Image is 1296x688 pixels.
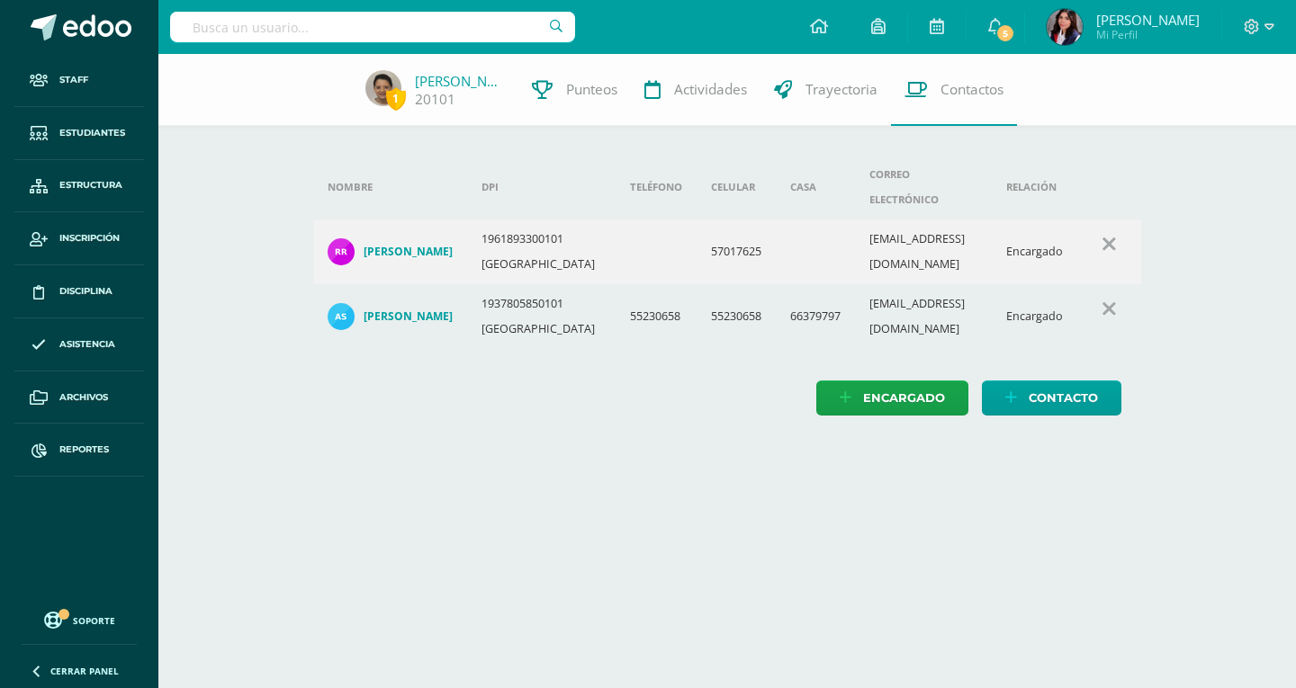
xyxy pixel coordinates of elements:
[59,284,112,299] span: Disciplina
[14,54,144,107] a: Staff
[616,284,697,349] td: 55230658
[992,219,1077,284] td: Encargado
[170,12,575,42] input: Busca un usuario...
[22,607,137,631] a: Soporte
[415,90,455,109] a: 20101
[940,80,1003,99] span: Contactos
[415,72,505,90] a: [PERSON_NAME]
[891,54,1017,126] a: Contactos
[14,107,144,160] a: Estudiantes
[697,284,776,349] td: 55230658
[50,665,119,677] span: Cerrar panel
[616,155,697,219] th: Teléfono
[467,219,616,284] td: 1961893300101 [GEOGRAPHIC_DATA]
[518,54,631,126] a: Punteos
[364,309,453,324] h4: [PERSON_NAME]
[59,390,108,405] span: Archivos
[59,73,88,87] span: Staff
[328,303,355,330] img: 9aadf26e53407b0a2b739e31fe1c831b.png
[674,80,747,99] span: Actividades
[328,303,453,330] a: [PERSON_NAME]
[365,70,401,106] img: 4eef07ebb39df25f52354fa8e2f548cb.png
[697,155,776,219] th: Celular
[386,87,406,110] span: 1
[73,614,115,627] span: Soporte
[59,231,120,246] span: Inscripción
[995,23,1015,43] span: 5
[697,219,776,284] td: 57017625
[631,54,760,126] a: Actividades
[863,381,945,415] span: Encargado
[14,424,144,477] a: Reportes
[1029,381,1098,415] span: Contacto
[816,380,968,415] a: Encargado
[14,265,144,318] a: Disciplina
[328,238,355,265] img: 9637e0268b2c5bfc3b5cf229de3484ca.png
[1096,27,1200,42] span: Mi Perfil
[760,54,891,126] a: Trayectoria
[776,155,855,219] th: Casa
[1096,11,1200,29] span: [PERSON_NAME]
[467,155,616,219] th: DPI
[982,380,1121,415] a: Contacto
[59,178,122,192] span: Estructura
[855,155,992,219] th: Correo electrónico
[805,80,877,99] span: Trayectoria
[566,80,617,99] span: Punteos
[328,238,453,265] a: [PERSON_NAME]
[992,284,1077,349] td: Encargado
[1047,9,1083,45] img: 331a885a7a06450cabc094b6be9ba622.png
[313,155,467,219] th: Nombre
[59,337,115,352] span: Asistencia
[14,371,144,424] a: Archivos
[14,212,144,265] a: Inscripción
[14,318,144,371] a: Asistencia
[14,160,144,213] a: Estructura
[855,219,992,284] td: [EMAIL_ADDRESS][DOMAIN_NAME]
[855,284,992,349] td: [EMAIL_ADDRESS][DOMAIN_NAME]
[364,245,453,259] h4: [PERSON_NAME]
[467,284,616,349] td: 1937805850101 [GEOGRAPHIC_DATA]
[59,126,125,140] span: Estudiantes
[59,442,109,457] span: Reportes
[992,155,1077,219] th: Relación
[776,284,855,349] td: 66379797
